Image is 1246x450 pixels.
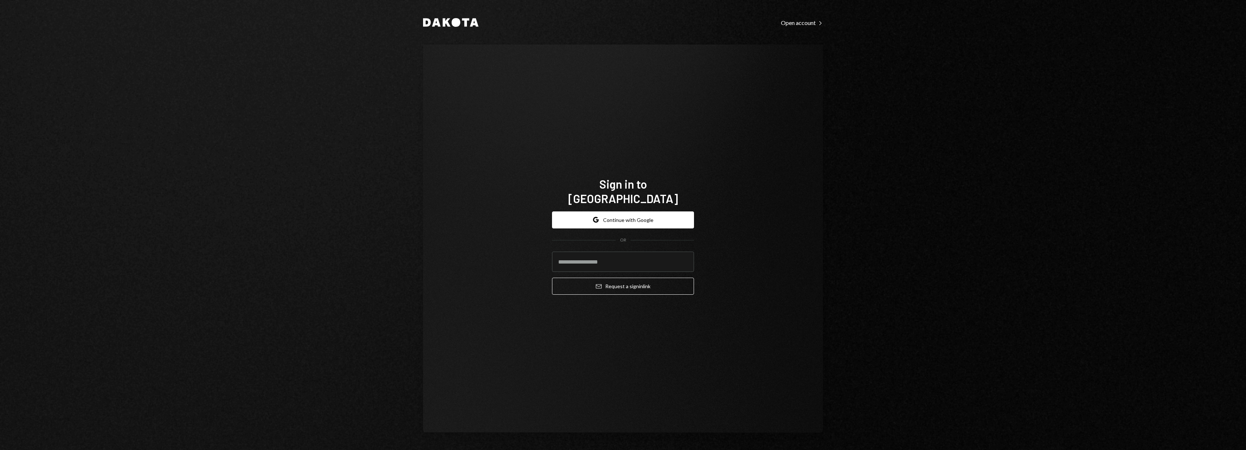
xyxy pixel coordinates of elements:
[781,19,823,26] div: Open account
[781,18,823,26] a: Open account
[620,237,626,243] div: OR
[552,211,694,228] button: Continue with Google
[552,278,694,295] button: Request a signinlink
[552,177,694,206] h1: Sign in to [GEOGRAPHIC_DATA]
